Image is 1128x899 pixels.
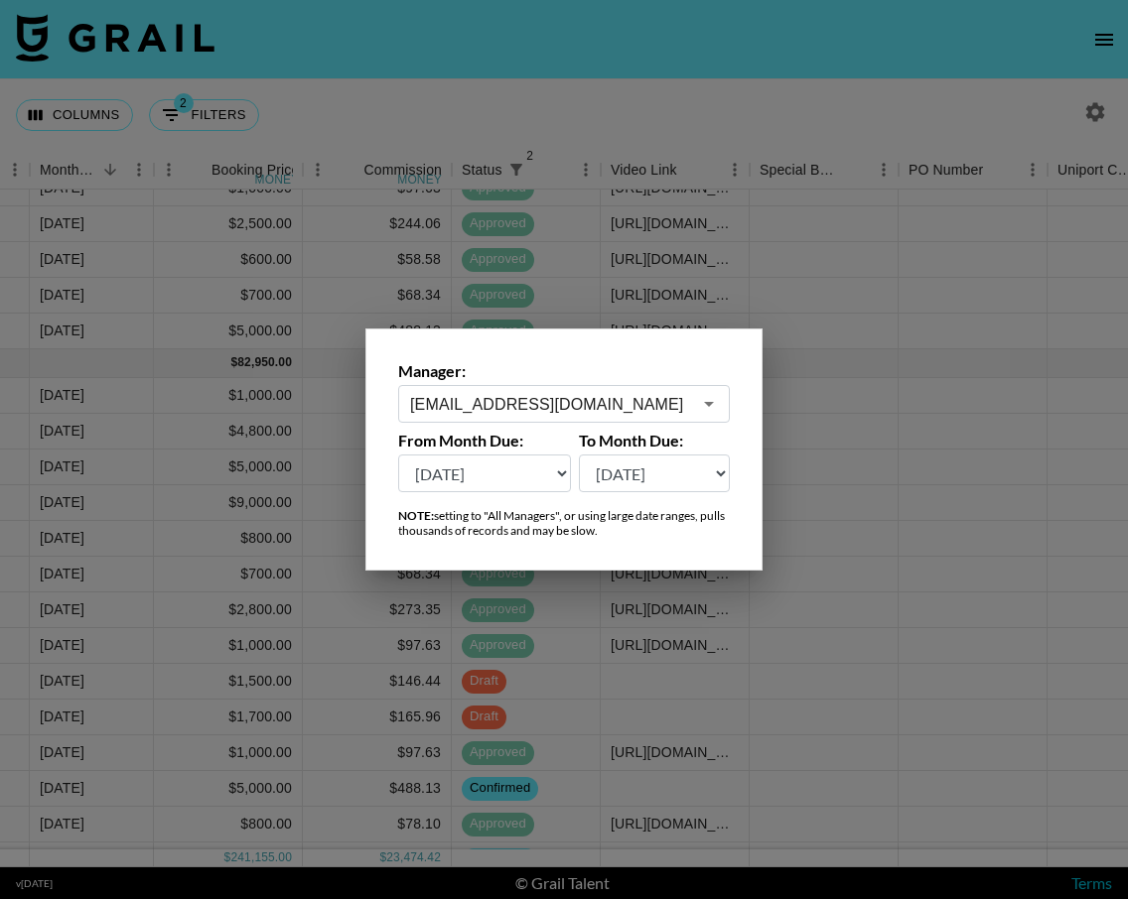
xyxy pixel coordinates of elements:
strong: NOTE: [398,508,434,523]
label: To Month Due: [579,431,731,450]
button: Open [695,390,723,418]
label: From Month Due: [398,431,571,450]
div: setting to "All Managers", or using large date ranges, pulls thousands of records and may be slow. [398,508,730,538]
label: Manager: [398,361,730,381]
